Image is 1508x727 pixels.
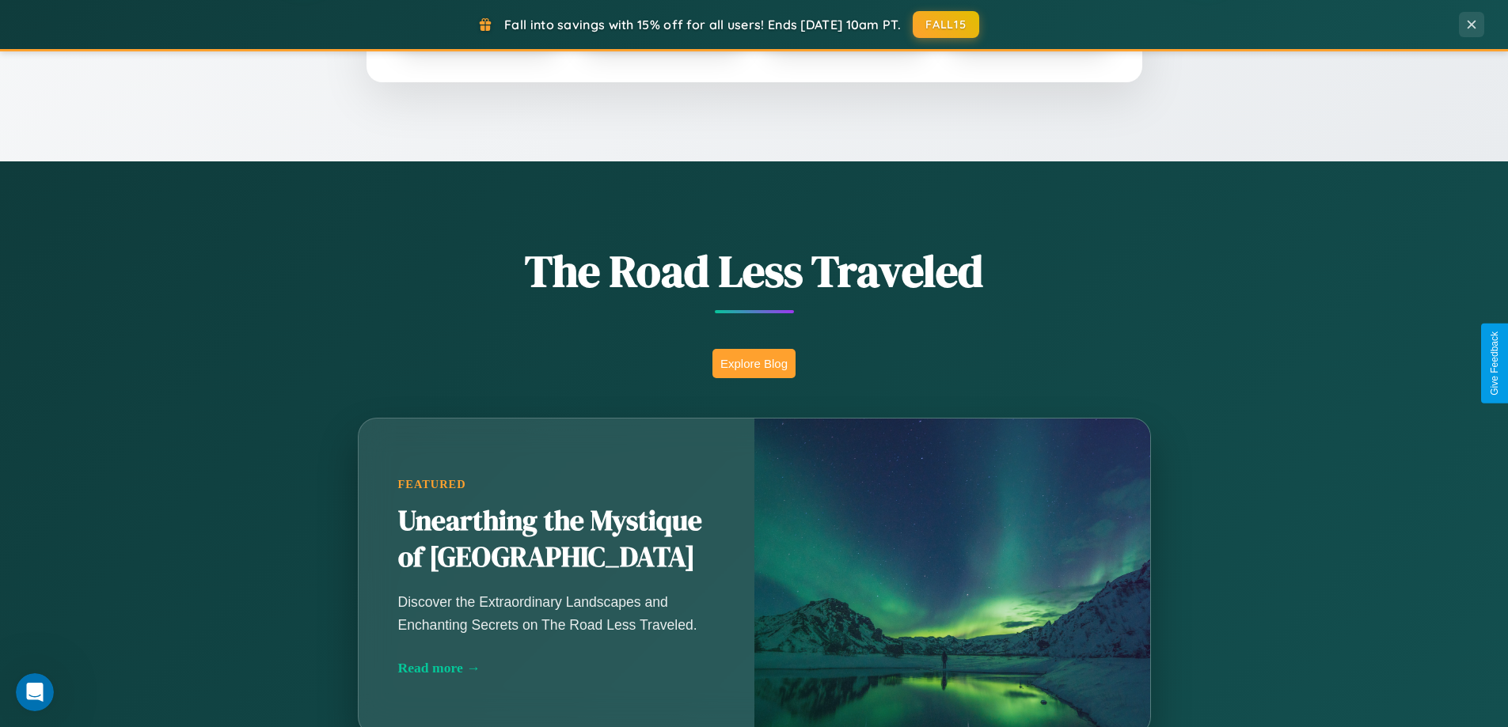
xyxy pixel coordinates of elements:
div: Read more → [398,660,715,676]
span: Fall into savings with 15% off for all users! Ends [DATE] 10am PT. [504,17,901,32]
div: Featured [398,478,715,491]
p: Discover the Extraordinary Landscapes and Enchanting Secrets on The Road Less Traveled. [398,591,715,635]
button: FALL15 [913,11,979,38]
h2: Unearthing the Mystique of [GEOGRAPHIC_DATA] [398,503,715,576]
iframe: Intercom live chat [16,673,54,711]
h1: The Road Less Traveled [279,240,1229,301]
div: Give Feedback [1489,331,1500,396]
button: Explore Blog [712,349,796,378]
